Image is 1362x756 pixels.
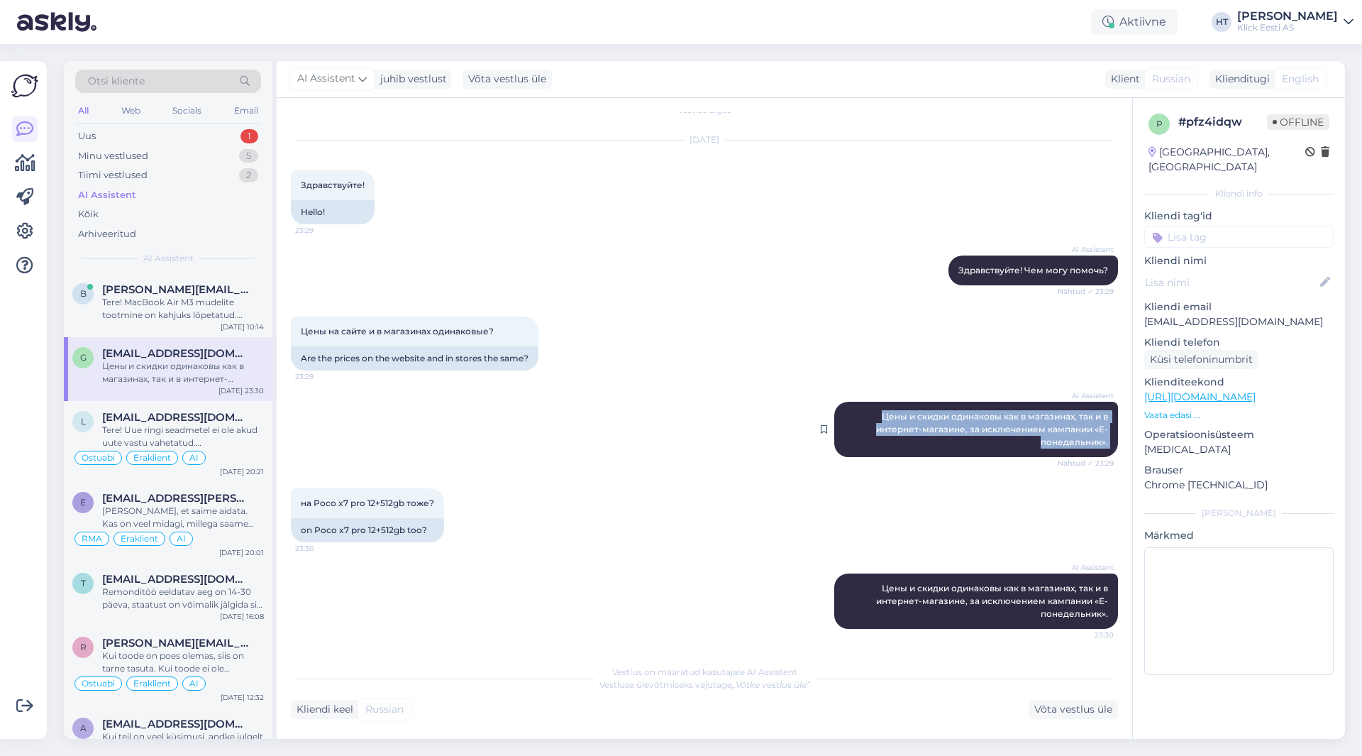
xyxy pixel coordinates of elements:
div: Web [118,102,143,120]
div: Цены и скидки одинаковы как в магазинах, так и в интернет-магазине, за исключением кампании «E-по... [102,360,264,385]
span: Russian [1152,72,1190,87]
input: Lisa nimi [1145,275,1317,290]
div: 2 [239,168,258,182]
p: Kliendi telefon [1144,335,1334,350]
span: Здравствуйте! [301,180,365,190]
span: 23:30 [1061,630,1114,640]
div: Socials [170,102,204,120]
p: Brauser [1144,463,1334,478]
p: Märkmed [1144,528,1334,543]
div: Võta vestlus üle [463,70,552,89]
div: Email [231,102,261,120]
div: Aktiivne [1091,9,1178,35]
div: Tere! MacBook Air M3 mudelite tootmine on kahjuks lõpetatud. Nende asemel jääb valikusse M4 Air. [102,296,264,322]
img: Askly Logo [11,72,38,99]
div: AI Assistent [78,188,136,202]
span: English [1282,72,1319,87]
div: [DATE] [291,133,1118,146]
div: on Poco x7 pro 12+512gb too? [291,518,444,542]
div: [DATE] 20:21 [220,466,264,477]
a: [URL][DOMAIN_NAME] [1144,390,1256,403]
span: AI [177,535,186,543]
span: Eraklient [133,454,171,462]
span: eigen.lenk@gmail.com [102,492,250,505]
span: Ostuabi [82,454,115,462]
p: Klienditeekond [1144,375,1334,390]
div: All [75,102,92,120]
span: Цены на сайте и в магазинах одинаковые? [301,326,494,336]
div: [DATE] 20:01 [219,547,264,558]
div: Küsi telefoninumbrit [1144,350,1258,369]
span: AI [189,454,199,462]
div: [DATE] 16:08 [220,611,264,622]
div: Klienditugi [1209,72,1270,87]
div: Kõik [78,207,99,221]
p: Operatsioonisüsteem [1144,427,1334,442]
div: Tiimi vestlused [78,168,148,182]
div: Arhiveeritud [78,227,136,241]
a: [PERSON_NAME]Klick Eesti AS [1237,11,1353,33]
div: 5 [239,149,258,163]
div: Hello! [291,200,375,224]
span: на Poco x7 pro 12+512gb тоже? [301,498,434,508]
span: g [80,352,87,363]
span: AI Assistent [1061,244,1114,255]
span: Nähtud ✓ 23:29 [1058,286,1114,297]
span: Eraklient [133,679,171,688]
span: Eraklient [121,535,158,543]
span: Vestlus on määratud kasutajale AI Assistent [612,667,797,677]
div: Klick Eesti AS [1237,22,1338,33]
span: 23:30 [295,543,348,554]
div: [PERSON_NAME] [1144,507,1334,520]
div: Kui toode on poes olemas, siis on tarne tasuta. Kui toode ei ole kohapeal ja tuleb tellida, lisan... [102,650,264,675]
span: e [80,497,86,508]
div: [PERSON_NAME], et saime aidata. Kas on veel midagi, millega saame teid aidata seoses meie teenust... [102,505,264,530]
span: 23:29 [295,371,348,382]
span: aidolehis@gmail.com [102,718,250,730]
div: Uus [78,129,96,143]
div: [DATE] 10:14 [221,322,264,332]
div: [PERSON_NAME] [1237,11,1338,22]
p: [EMAIL_ADDRESS][DOMAIN_NAME] [1144,314,1334,329]
div: juhib vestlust [375,72,447,87]
span: Цены и скидки одинаковы как в магазинах, так и в интернет-магазине, за исключением кампании «E-по... [876,583,1110,619]
input: Lisa tag [1144,226,1334,248]
div: [DATE] 23:30 [218,385,264,396]
span: Nähtud ✓ 23:29 [1058,458,1114,469]
div: Minu vestlused [78,149,148,163]
span: Russian [365,702,404,717]
span: tarkusepk@gmail.com [102,573,250,586]
span: gdosaev22@gmail.com [102,347,250,360]
span: AI Assistent [143,252,194,265]
span: RMA [82,535,102,543]
span: l [81,416,86,427]
span: AI Assistent [1061,390,1114,401]
p: Vaata edasi ... [1144,409,1334,422]
div: Remonditöö eeldatav aeg on 14-30 päeva, staatust on võimalik jälgida siit lingilt [URL][DOMAIN_NA... [102,586,264,611]
div: Klient [1105,72,1140,87]
p: Kliendi email [1144,300,1334,314]
p: Kliendi nimi [1144,253,1334,268]
div: Kui teil on veel küsimusi, andke julgelt teada. [102,730,264,756]
div: Tere! Uue ringi seadmetel ei ole akud uute vastu vahetatud. [PERSON_NAME] töökord on kontrollitud... [102,424,264,449]
span: Цены и скидки одинаковы как в магазинах, так и в интернет-магазине, за исключением кампании «E-по... [876,411,1110,447]
div: Kliendi info [1144,187,1334,200]
span: b [80,288,87,299]
span: t [81,578,86,588]
span: AI Assistent [1061,562,1114,573]
span: 23:29 [295,225,348,236]
span: Offline [1267,114,1329,130]
div: [GEOGRAPHIC_DATA], [GEOGRAPHIC_DATA] [1148,145,1305,175]
span: Otsi kliente [88,74,145,89]
div: Are the prices on the website and in stores the same? [291,346,538,371]
div: HT [1212,12,1231,32]
span: Ostuabi [82,679,115,688]
span: lindsalupatrick120@gmail.com [102,411,250,424]
span: Здравствуйте! Чем могу помочь? [958,265,1108,275]
span: p [1156,119,1163,129]
div: [DATE] 12:32 [221,692,264,703]
p: [MEDICAL_DATA] [1144,442,1334,457]
div: # pfz4idqw [1178,114,1267,131]
span: Vestluse ülevõtmiseks vajutage [599,679,810,690]
span: AI [189,679,199,688]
